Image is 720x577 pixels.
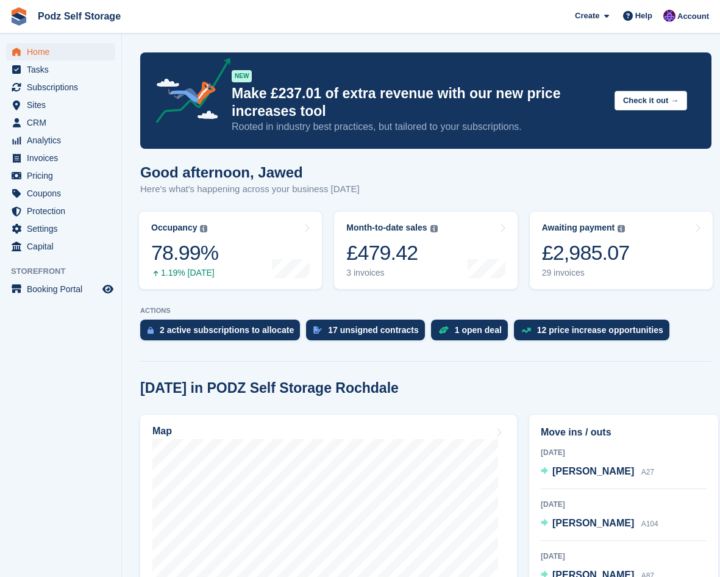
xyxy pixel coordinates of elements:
a: menu [6,96,115,113]
img: price-adjustments-announcement-icon-8257ccfd72463d97f412b2fc003d46551f7dbcb40ab6d574587a9cd5c0d94... [146,58,231,127]
a: menu [6,185,115,202]
a: menu [6,238,115,255]
span: Booking Portal [27,281,100,298]
a: menu [6,281,115,298]
span: Protection [27,202,100,220]
span: Settings [27,220,100,237]
a: menu [6,149,115,167]
div: 1 open deal [455,325,502,335]
span: Create [575,10,599,22]
p: ACTIONS [140,307,711,315]
span: Pricing [27,167,100,184]
div: 29 invoices [542,268,630,278]
a: menu [6,114,115,131]
img: price_increase_opportunities-93ffe204e8149a01c8c9dc8f82e8f89637d9d84a8eef4429ea346261dce0b2c0.svg [521,328,531,333]
div: Occupancy [151,223,197,233]
div: [DATE] [541,499,707,510]
a: menu [6,132,115,149]
a: Month-to-date sales £479.42 3 invoices [334,212,517,289]
span: [PERSON_NAME] [552,518,634,528]
a: 1 open deal [431,320,514,346]
span: Help [635,10,652,22]
div: £2,985.07 [542,240,630,265]
a: menu [6,43,115,60]
span: [PERSON_NAME] [552,466,634,476]
a: menu [6,220,115,237]
div: 2 active subscriptions to allocate [160,325,294,335]
a: Occupancy 78.99% 1.19% [DATE] [139,212,322,289]
div: Awaiting payment [542,223,615,233]
div: 17 unsigned contracts [328,325,419,335]
span: A104 [641,520,658,528]
span: Account [677,10,709,23]
h2: [DATE] in PODZ Self Storage Rochdale [140,380,399,396]
div: Month-to-date sales [346,223,427,233]
img: icon-info-grey-7440780725fd019a000dd9b08b2336e03edf1995a4989e88bcd33f0948082b44.svg [200,225,207,232]
div: 12 price increase opportunities [537,325,663,335]
span: Home [27,43,100,60]
p: Here's what's happening across your business [DATE] [140,182,360,196]
div: [DATE] [541,447,707,458]
span: Invoices [27,149,100,167]
img: stora-icon-8386f47178a22dfd0bd8f6a31ec36ba5ce8667c1dd55bd0f319d3a0aa187defe.svg [10,7,28,26]
a: 17 unsigned contracts [306,320,431,346]
img: deal-1b604bf984904fb50ccaf53a9ad4b4a5d6e5aea283cecdc64d6e3604feb123c2.svg [438,326,449,334]
span: Coupons [27,185,100,202]
a: 12 price increase opportunities [514,320,675,346]
a: Awaiting payment £2,985.07 29 invoices [530,212,713,289]
img: active_subscription_to_allocate_icon-d502201f5373d7db506a760aba3b589e785aa758c864c3986d89f69b8ff3... [148,326,154,334]
h1: Good afternoon, Jawed [140,164,360,181]
span: Sites [27,96,100,113]
div: 1.19% [DATE] [151,268,218,278]
button: Check it out → [615,91,687,111]
a: Preview store [101,282,115,296]
a: [PERSON_NAME] A104 [541,516,658,532]
a: Podz Self Storage [33,6,126,26]
div: 78.99% [151,240,218,265]
span: Storefront [11,265,121,278]
h2: Move ins / outs [541,425,707,440]
p: Make £237.01 of extra revenue with our new price increases tool [232,85,605,120]
div: NEW [232,70,252,82]
span: Tasks [27,61,100,78]
a: menu [6,79,115,96]
img: Jawed Chowdhary [663,10,675,22]
a: menu [6,167,115,184]
div: £479.42 [346,240,437,265]
img: contract_signature_icon-13c848040528278c33f63329250d36e43548de30e8caae1d1a13099fd9432cc5.svg [313,326,322,334]
span: Capital [27,238,100,255]
img: icon-info-grey-7440780725fd019a000dd9b08b2336e03edf1995a4989e88bcd33f0948082b44.svg [430,225,438,232]
h2: Map [152,426,172,437]
div: [DATE] [541,551,707,562]
span: A27 [641,468,654,476]
p: Rooted in industry best practices, but tailored to your subscriptions. [232,120,605,134]
a: menu [6,202,115,220]
div: 3 invoices [346,268,437,278]
span: Analytics [27,132,100,149]
a: menu [6,61,115,78]
img: icon-info-grey-7440780725fd019a000dd9b08b2336e03edf1995a4989e88bcd33f0948082b44.svg [618,225,625,232]
span: Subscriptions [27,79,100,96]
a: [PERSON_NAME] A27 [541,464,654,480]
span: CRM [27,114,100,131]
a: 2 active subscriptions to allocate [140,320,306,346]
